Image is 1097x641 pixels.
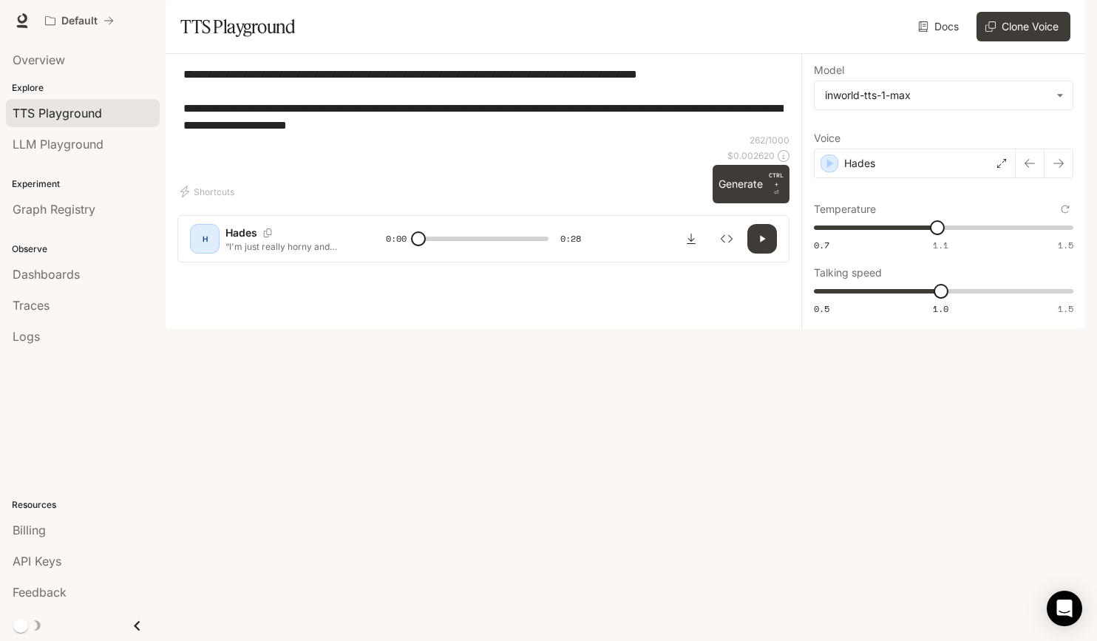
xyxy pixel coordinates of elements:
[825,88,1049,103] div: inworld-tts-1-max
[814,65,844,75] p: Model
[814,239,829,251] span: 0.7
[1058,302,1073,315] span: 1.5
[180,12,295,41] h1: TTS Playground
[933,302,948,315] span: 1.0
[815,81,1073,109] div: inworld-tts-1-max
[257,228,278,237] button: Copy Voice ID
[769,171,784,189] p: CTRL +
[713,165,789,203] button: GenerateCTRL +⏎
[814,204,876,214] p: Temperature
[814,302,829,315] span: 0.5
[1047,591,1082,626] div: Open Intercom Messenger
[727,149,775,162] p: $ 0.002620
[560,231,581,246] span: 0:28
[1057,201,1073,217] button: Reset to default
[844,156,875,171] p: Hades
[61,15,98,27] p: Default
[814,268,882,278] p: Talking speed
[1058,239,1073,251] span: 1.5
[676,224,706,254] button: Download audio
[225,225,257,240] p: Hades
[977,12,1070,41] button: Clone Voice
[177,180,240,203] button: Shortcuts
[193,227,217,251] div: H
[814,133,840,143] p: Voice
[712,224,741,254] button: Inspect
[750,134,789,146] p: 262 / 1000
[225,240,350,253] p: “I'm just really horny and wanted to try it with someone I can trust”, he offered. Showing me a p...
[38,6,120,35] button: All workspaces
[915,12,965,41] a: Docs
[386,231,407,246] span: 0:00
[769,171,784,197] p: ⏎
[933,239,948,251] span: 1.1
